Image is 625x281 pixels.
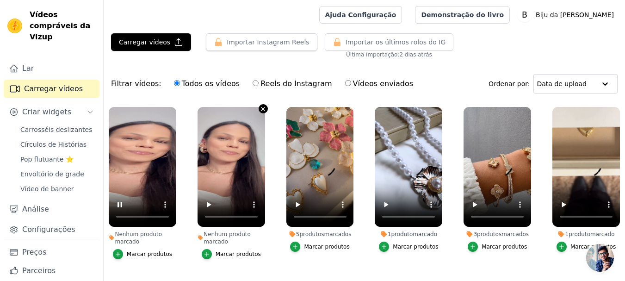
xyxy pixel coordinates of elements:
[22,107,71,116] font: Criar widgets
[119,38,170,46] font: Carregar vídeos
[22,266,56,275] font: Parceiros
[22,248,46,256] font: Preços
[30,10,90,41] font: Vídeos compráveis da Vizup
[489,80,530,87] font: Ordenar por:
[590,231,615,237] font: marcado
[353,79,414,88] font: Vídeos enviados
[202,249,261,259] button: Marcar produtos
[4,243,99,262] a: Preços
[379,242,438,252] button: Marcar produtos
[415,6,510,24] a: Demonstração do livro
[477,231,501,237] font: produtos
[522,10,527,19] text: B
[20,170,84,178] font: Envoltório de grade
[174,80,180,86] input: Todos os vídeos
[391,231,413,237] font: produto
[304,244,349,250] font: Marcar produtos
[4,80,99,98] a: Carregar vídeos
[482,244,527,250] font: Marcar produtos
[557,242,616,252] button: Marcar produtos
[319,6,402,24] a: Ajuda Configuração
[565,231,569,237] font: 1
[20,185,74,193] font: Vídeo de banner
[260,79,332,88] font: Reels do Instagram
[570,244,616,250] font: Marcar produtos
[259,104,268,113] button: Video Delete
[421,11,504,19] font: Demonstração do livro
[346,51,399,58] font: Última importação:
[4,59,99,78] a: Lar
[413,231,437,237] font: marcado
[296,231,300,237] font: 5
[15,182,99,195] a: Vídeo de banner
[24,84,83,93] font: Carregar vídeos
[206,33,317,51] button: Importar Instagram Reels
[325,33,454,51] button: Importar os últimos rolos do IG
[22,225,75,234] font: Configurações
[388,231,391,237] font: 1
[569,231,590,237] font: produto
[127,251,172,257] font: Marcar produtos
[20,126,92,133] font: Carrosséis deslizantes
[501,231,529,237] font: marcados
[111,79,161,88] font: Filtrar vídeos:
[468,242,527,252] button: Marcar produtos
[299,231,324,237] font: produtos
[586,244,614,272] a: Bate-papo aberto
[15,123,99,136] a: Carrosséis deslizantes
[324,231,352,237] font: marcados
[4,103,99,121] button: Criar widgets
[393,244,438,250] font: Marcar produtos
[4,262,99,280] a: Parceiros
[345,80,351,86] input: Vídeos enviados
[7,19,22,33] img: Visualizar
[182,79,240,88] font: Todos os vídeos
[399,51,432,58] font: 2 dias atrás
[325,11,396,19] font: Ajuda Configuração
[4,200,99,219] a: Análise
[253,80,259,86] input: Reels do Instagram
[20,156,74,163] font: Pop flutuante ⭐
[473,231,477,237] font: 3
[115,231,162,245] font: Nenhum produto marcado
[227,38,309,46] font: Importar Instagram Reels
[204,231,251,245] font: Nenhum produto marcado
[15,168,99,181] a: Envoltório de grade
[15,138,99,151] a: Círculos de Histórias
[517,6,618,23] button: B Biju da [PERSON_NAME]
[4,220,99,239] a: Configurações
[111,33,191,51] button: Carregar vídeos
[15,153,99,166] a: Pop flutuante ⭐
[22,205,49,213] font: Análise
[20,141,87,148] font: Círculos de Histórias
[536,11,614,19] font: Biju da [PERSON_NAME]
[346,38,446,46] font: Importar os últimos rolos do IG
[22,64,34,73] font: Lar
[290,242,349,252] button: Marcar produtos
[113,249,172,259] button: Marcar produtos
[216,251,261,257] font: Marcar produtos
